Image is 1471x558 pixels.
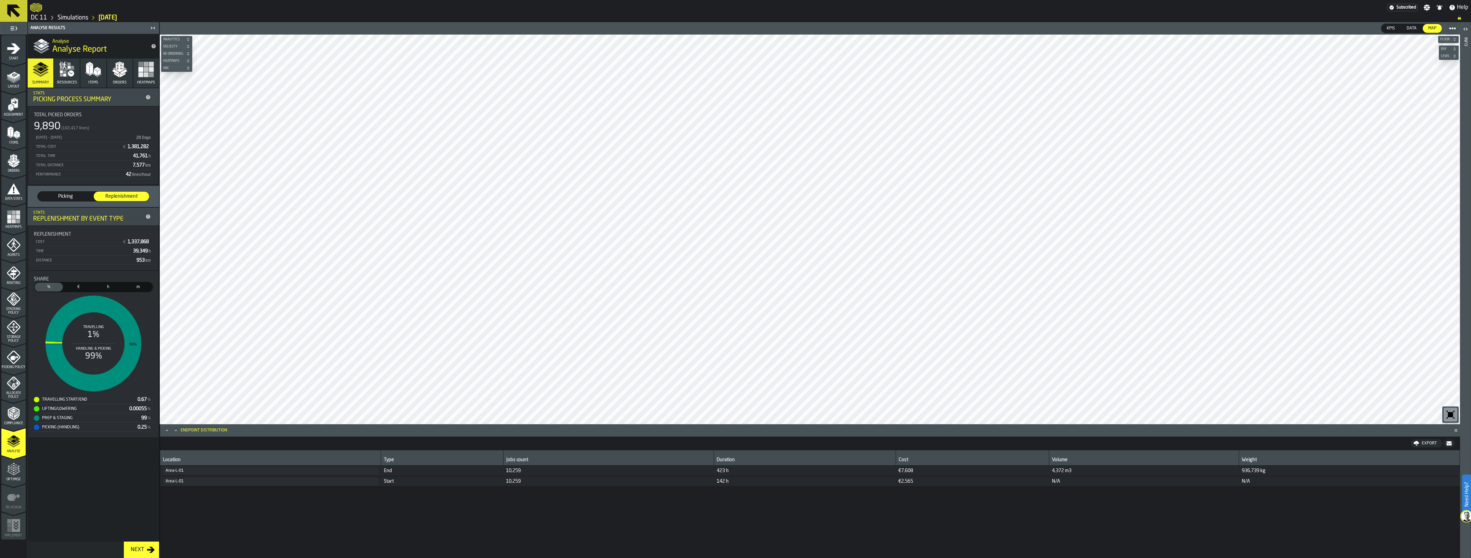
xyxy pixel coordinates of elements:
[1,335,26,343] span: Storage Policy
[1,197,26,201] span: Data Stats
[34,120,61,133] div: 9,890
[52,44,107,55] span: Analyse Report
[1423,24,1442,33] div: thumb
[28,226,158,270] div: stat-Replenishment
[506,457,711,464] div: Jobs count
[1,253,26,257] span: Agents
[1381,24,1401,33] div: thumb
[136,136,151,140] span: 28 Days
[32,80,49,85] span: Summary
[1439,53,1459,60] button: button-
[1401,24,1422,33] label: button-switch-multi-Data
[161,43,192,50] button: button-
[34,276,153,282] div: Title
[147,416,151,421] span: %
[1,307,26,315] span: Stacking Policy
[128,546,147,554] div: Next
[1396,5,1416,10] span: Subscribed
[31,14,47,22] a: link-to-/wh/i/2e91095d-d0fa-471d-87cf-b9f7f81665fc
[161,57,192,64] button: button-
[162,66,185,70] span: ABC
[29,26,148,30] div: Analyse Results
[1384,25,1398,31] span: KPIs
[1,24,26,33] label: button-toggle-Toggle Full Menu
[1460,22,1471,558] header: Info
[1,372,26,399] li: menu Allocate Policy
[35,172,123,177] div: Performance
[33,210,143,215] div: Stats
[1242,457,1457,464] div: Weight
[61,126,89,131] span: (102,417 lines)
[1440,47,1451,51] span: Bay
[1426,25,1439,31] span: Map
[38,192,93,201] div: thumb
[64,283,93,291] div: thumb
[133,154,152,158] span: 41,761
[1446,3,1471,12] label: button-toggle-Help
[1,344,26,371] li: menu Picking Policy
[1,421,26,425] span: Compliance
[166,479,376,484] div: Area-L-01
[1,119,26,147] li: menu Items
[1457,3,1468,12] span: Help
[163,457,378,464] div: Location
[1052,457,1236,464] div: Volume
[35,249,130,254] div: Time
[34,160,153,170] div: StatList-item-Total Distance
[40,193,90,200] span: Picking
[1433,4,1446,11] label: button-toggle-Notifications
[1,316,26,343] li: menu Storage Policy
[124,542,159,558] button: button-Next
[161,36,192,43] button: button-
[137,80,155,85] span: Heatmaps
[113,80,127,85] span: Orders
[148,249,151,254] span: h
[1,506,26,509] span: Re-assign
[1,169,26,173] span: Orders
[161,409,200,423] a: logo-header
[52,37,145,44] h2: Sub Title
[34,256,153,265] div: StatList-item-Distance
[34,237,153,246] div: StatList-item-Cost
[1442,406,1459,423] div: button-toolbar-undefined
[34,276,49,282] span: Share
[33,91,143,96] div: Stats
[163,467,378,475] button: button-Area-L-01
[34,151,153,160] div: StatList-item-Total Time
[34,112,153,118] div: Title
[1,456,26,483] li: menu Optimise
[1440,54,1451,58] span: Level
[1463,475,1470,514] label: Need Help?
[506,468,711,473] span: 10,259
[1387,4,1418,11] a: link-to-/wh/i/2e91095d-d0fa-471d-87cf-b9f7f81665fc/settings/billing
[35,154,130,158] div: Total Time
[147,398,151,402] span: %
[34,425,138,430] div: Picking (Handling)
[1,534,26,537] span: Implement
[1052,468,1236,473] span: 4,372 m3
[28,107,158,184] div: stat-Total Picked Orders
[1419,441,1440,446] div: Export
[1438,36,1459,43] button: button-
[95,284,121,290] span: h
[172,427,180,434] button: Minimize
[37,191,93,202] label: button-switch-multi-Picking
[1,57,26,61] span: Start
[1,365,26,369] span: Picking Policy
[1,113,26,117] span: Assignment
[138,397,147,402] div: Stat Value
[94,192,149,201] div: thumb
[34,282,64,292] label: button-switch-multi-Share
[141,415,147,421] div: Stat Value
[30,1,42,14] a: logo-header
[148,154,151,158] span: h
[35,135,133,140] div: [DATE] - [DATE]
[1,478,26,481] span: Optimise
[129,406,147,412] div: Stat Value
[132,173,151,177] span: lines/hour
[28,22,159,34] header: Analyse Results
[28,34,159,59] div: title-Analyse Report
[1452,427,1460,434] button: Close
